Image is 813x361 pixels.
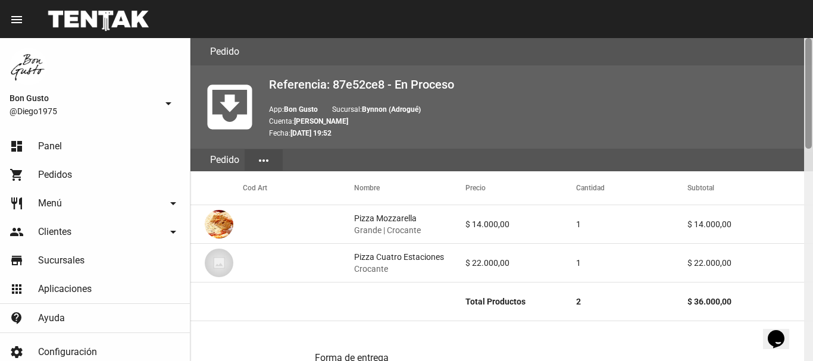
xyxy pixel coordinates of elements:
[465,244,577,282] mat-cell: $ 22.000,00
[38,346,97,358] span: Configuración
[10,311,24,325] mat-icon: contact_support
[10,196,24,211] mat-icon: restaurant
[269,75,803,94] h2: Referencia: 87e52ce8 - En Proceso
[576,171,687,205] mat-header-cell: Cantidad
[354,263,444,275] span: Crocante
[243,171,354,205] mat-header-cell: Cod Art
[38,140,62,152] span: Panel
[38,283,92,295] span: Aplicaciones
[269,115,803,127] p: Cuenta:
[205,210,233,238] img: 21aa9529-891a-449f-ad18-561bb456271f.jpg
[205,149,245,171] div: Pedido
[687,205,813,243] mat-cell: $ 14.000,00
[465,171,577,205] mat-header-cell: Precio
[10,253,24,268] mat-icon: store
[245,149,283,171] button: Elegir sección
[10,48,48,86] img: 8570adf9-ca52-4367-b116-ae09c64cf26e.jpg
[465,205,577,243] mat-cell: $ 14.000,00
[576,282,687,321] mat-cell: 2
[38,197,62,209] span: Menú
[205,249,233,277] img: 07c47add-75b0-4ce5-9aba-194f44787723.jpg
[10,91,157,105] span: Bon Gusto
[210,43,239,60] h3: Pedido
[10,139,24,153] mat-icon: dashboard
[10,225,24,239] mat-icon: people
[465,282,577,321] mat-cell: Total Productos
[576,244,687,282] mat-cell: 1
[269,103,803,115] p: App: Sucursal:
[200,77,259,137] mat-icon: move_to_inbox
[687,244,813,282] mat-cell: $ 22.000,00
[166,196,180,211] mat-icon: arrow_drop_down
[38,226,71,238] span: Clientes
[294,117,348,125] b: [PERSON_NAME]
[290,129,332,137] b: [DATE] 19:52
[354,212,421,236] div: Pizza Mozzarella
[576,205,687,243] mat-cell: 1
[354,224,421,236] span: Grande | Crocante
[354,171,465,205] mat-header-cell: Nombre
[284,105,318,114] b: Bon Gusto
[161,96,176,111] mat-icon: arrow_drop_down
[10,105,157,117] span: @Diego1975
[10,168,24,182] mat-icon: shopping_cart
[269,127,803,139] p: Fecha:
[166,225,180,239] mat-icon: arrow_drop_down
[38,312,65,324] span: Ayuda
[687,282,813,321] mat-cell: $ 36.000,00
[10,12,24,27] mat-icon: menu
[38,255,85,266] span: Sucursales
[10,345,24,359] mat-icon: settings
[687,171,813,205] mat-header-cell: Subtotal
[763,313,801,349] iframe: chat widget
[38,169,72,181] span: Pedidos
[354,251,444,275] div: Pizza Cuatro Estaciones
[362,105,421,114] b: Bynnon (Adrogué)
[10,282,24,296] mat-icon: apps
[257,153,271,168] mat-icon: more_horiz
